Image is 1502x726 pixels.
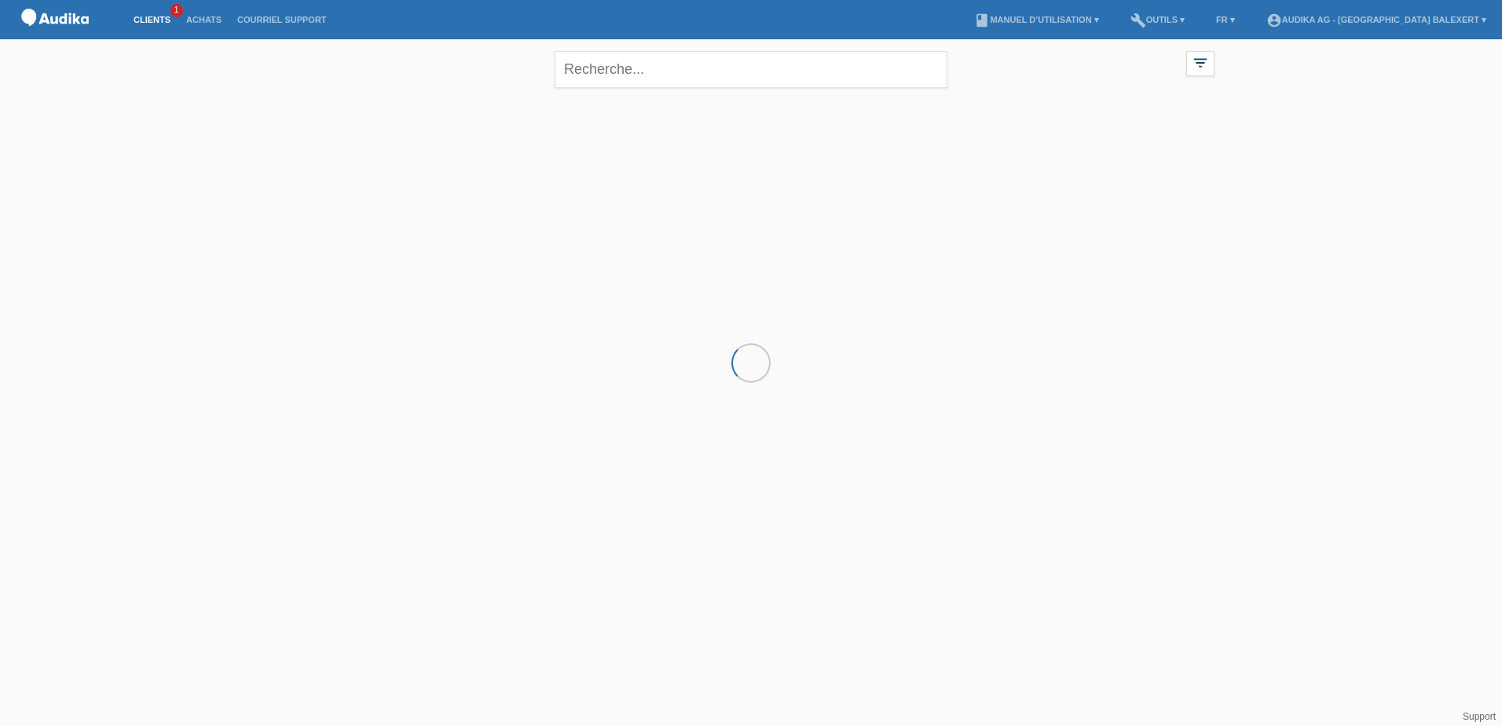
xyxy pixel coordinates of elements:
i: account_circle [1266,13,1282,28]
i: book [974,13,990,28]
i: build [1130,13,1146,28]
a: bookManuel d’utilisation ▾ [966,15,1106,24]
i: filter_list [1192,54,1209,71]
a: account_circleAudika AG - [GEOGRAPHIC_DATA] Balexert ▾ [1258,15,1494,24]
a: FR ▾ [1208,15,1243,24]
span: 1 [170,4,183,17]
a: Courriel Support [229,15,334,24]
a: Clients [126,15,178,24]
a: POS — MF Group [16,31,94,42]
input: Recherche... [555,51,947,88]
a: Achats [178,15,229,24]
a: buildOutils ▾ [1123,15,1192,24]
a: Support [1463,711,1496,722]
